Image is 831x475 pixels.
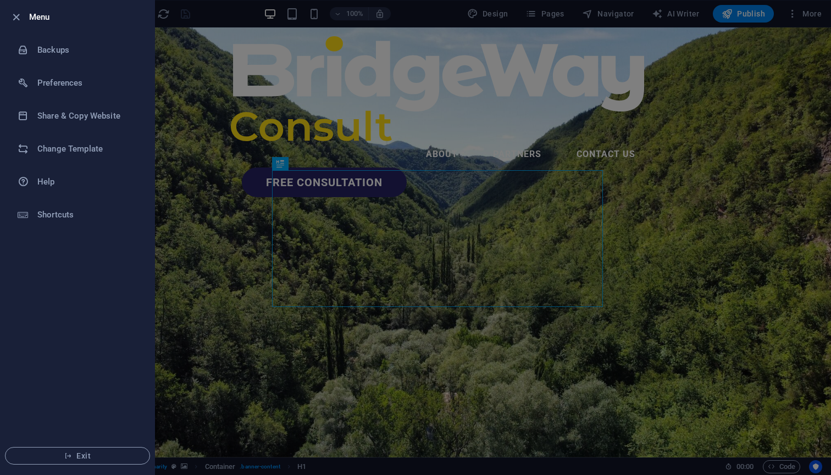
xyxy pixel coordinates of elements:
[37,175,139,188] h6: Help
[1,165,154,198] a: Help
[37,142,139,155] h6: Change Template
[37,208,139,221] h6: Shortcuts
[5,447,150,465] button: Exit
[29,10,146,24] h6: Menu
[37,43,139,57] h6: Backups
[37,76,139,90] h6: Preferences
[37,109,139,122] h6: Share & Copy Website
[14,451,141,460] span: Exit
